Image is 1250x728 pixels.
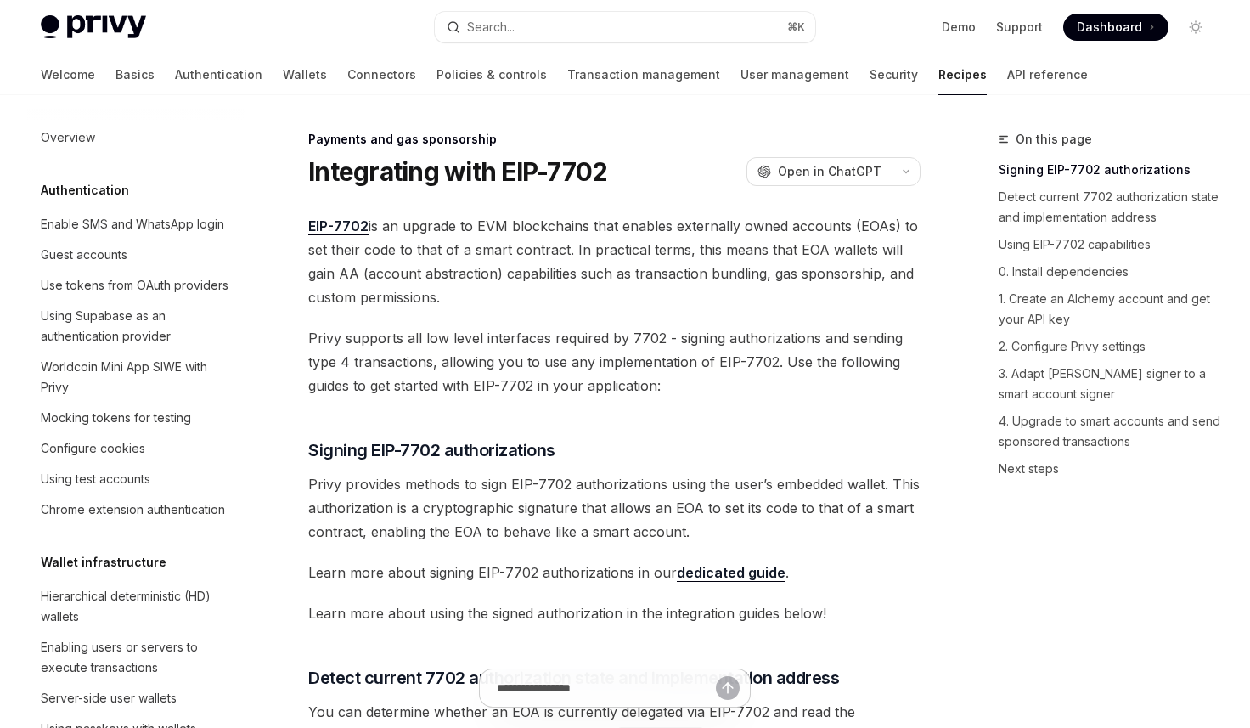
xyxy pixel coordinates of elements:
button: Open in ChatGPT [746,157,892,186]
span: Learn more about signing EIP-7702 authorizations in our . [308,561,921,584]
a: Mocking tokens for testing [27,403,245,433]
div: Worldcoin Mini App SIWE with Privy [41,357,234,398]
a: Welcome [41,54,95,95]
a: Basics [115,54,155,95]
span: is an upgrade to EVM blockchains that enables externally owned accounts (EOAs) to set their code ... [308,214,921,309]
a: Guest accounts [27,240,245,270]
a: Using EIP-7702 capabilities [999,231,1223,258]
span: Dashboard [1077,19,1142,36]
a: Dashboard [1063,14,1168,41]
a: Using test accounts [27,464,245,494]
div: Configure cookies [41,438,145,459]
a: 0. Install dependencies [999,258,1223,285]
a: EIP-7702 [308,217,369,235]
a: 3. Adapt [PERSON_NAME] signer to a smart account signer [999,360,1223,408]
a: Worldcoin Mini App SIWE with Privy [27,352,245,403]
h1: Integrating with EIP-7702 [308,156,607,187]
div: Chrome extension authentication [41,499,225,520]
a: Support [996,19,1043,36]
a: Connectors [347,54,416,95]
input: Ask a question... [497,669,716,707]
a: User management [740,54,849,95]
div: Using test accounts [41,469,150,489]
span: Signing EIP-7702 authorizations [308,438,555,462]
a: Using Supabase as an authentication provider [27,301,245,352]
div: Enable SMS and WhatsApp login [41,214,224,234]
a: Transaction management [567,54,720,95]
a: Wallets [283,54,327,95]
div: Payments and gas sponsorship [308,131,921,148]
a: Hierarchical deterministic (HD) wallets [27,581,245,632]
a: 2. Configure Privy settings [999,333,1223,360]
a: Signing EIP-7702 authorizations [999,156,1223,183]
a: Enabling users or servers to execute transactions [27,632,245,683]
span: Privy provides methods to sign EIP-7702 authorizations using the user’s embedded wallet. This aut... [308,472,921,544]
div: Enabling users or servers to execute transactions [41,637,234,678]
span: Privy supports all low level interfaces required by 7702 - signing authorizations and sending typ... [308,326,921,398]
img: light logo [41,15,146,39]
a: dedicated guide [677,564,785,582]
div: Server-side user wallets [41,688,177,708]
button: Toggle dark mode [1182,14,1209,41]
span: ⌘ K [787,20,805,34]
a: Authentication [175,54,262,95]
a: Overview [27,122,245,153]
h5: Wallet infrastructure [41,552,166,573]
h5: Authentication [41,180,129,200]
a: 1. Create an Alchemy account and get your API key [999,285,1223,333]
span: Open in ChatGPT [778,163,881,180]
a: API reference [1007,54,1088,95]
a: Server-side user wallets [27,683,245,714]
a: Next steps [999,455,1223,483]
div: Mocking tokens for testing [41,408,191,428]
div: Hierarchical deterministic (HD) wallets [41,586,234,627]
div: Guest accounts [41,245,127,265]
a: Use tokens from OAuth providers [27,270,245,301]
a: Recipes [938,54,987,95]
a: Security [870,54,918,95]
div: Using Supabase as an authentication provider [41,306,234,347]
a: 4. Upgrade to smart accounts and send sponsored transactions [999,408,1223,455]
div: Search... [467,17,515,37]
button: Search...⌘K [435,12,815,42]
a: Enable SMS and WhatsApp login [27,209,245,240]
a: Detect current 7702 authorization state and implementation address [999,183,1223,231]
a: Configure cookies [27,433,245,464]
a: Chrome extension authentication [27,494,245,525]
span: On this page [1016,129,1092,150]
a: Demo [942,19,976,36]
div: Overview [41,127,95,148]
button: Send message [716,676,740,700]
div: Use tokens from OAuth providers [41,275,228,296]
a: Policies & controls [436,54,547,95]
span: Learn more about using the signed authorization in the integration guides below! [308,601,921,625]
